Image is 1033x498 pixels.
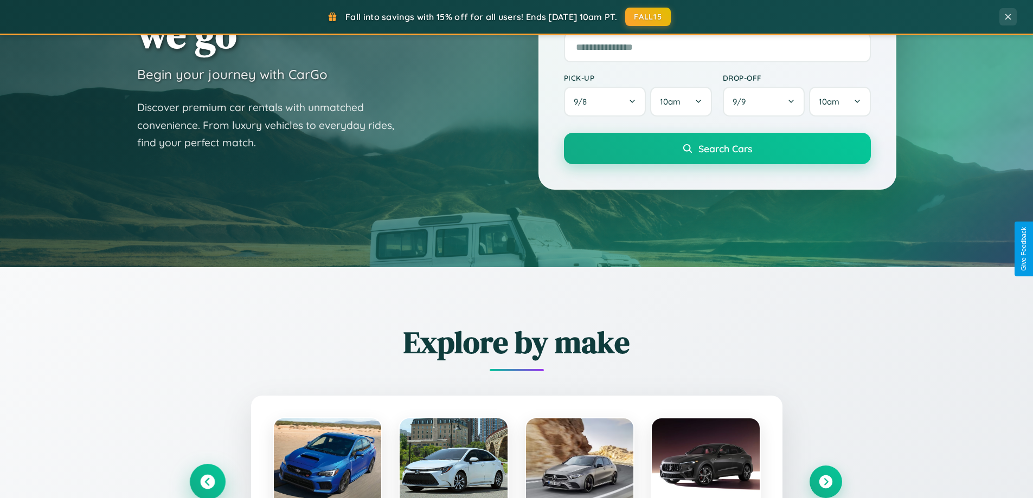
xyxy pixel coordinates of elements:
[345,11,617,22] span: Fall into savings with 15% off for all users! Ends [DATE] 10am PT.
[564,133,871,164] button: Search Cars
[650,87,711,117] button: 10am
[660,96,681,107] span: 10am
[733,96,751,107] span: 9 / 9
[137,99,408,152] p: Discover premium car rentals with unmatched convenience. From luxury vehicles to everyday rides, ...
[723,73,871,82] label: Drop-off
[819,96,839,107] span: 10am
[723,87,805,117] button: 9/9
[625,8,671,26] button: FALL15
[574,96,592,107] span: 9 / 8
[191,321,842,363] h2: Explore by make
[698,143,752,154] span: Search Cars
[1020,227,1028,271] div: Give Feedback
[137,66,328,82] h3: Begin your journey with CarGo
[564,87,646,117] button: 9/8
[809,87,870,117] button: 10am
[564,73,712,82] label: Pick-up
